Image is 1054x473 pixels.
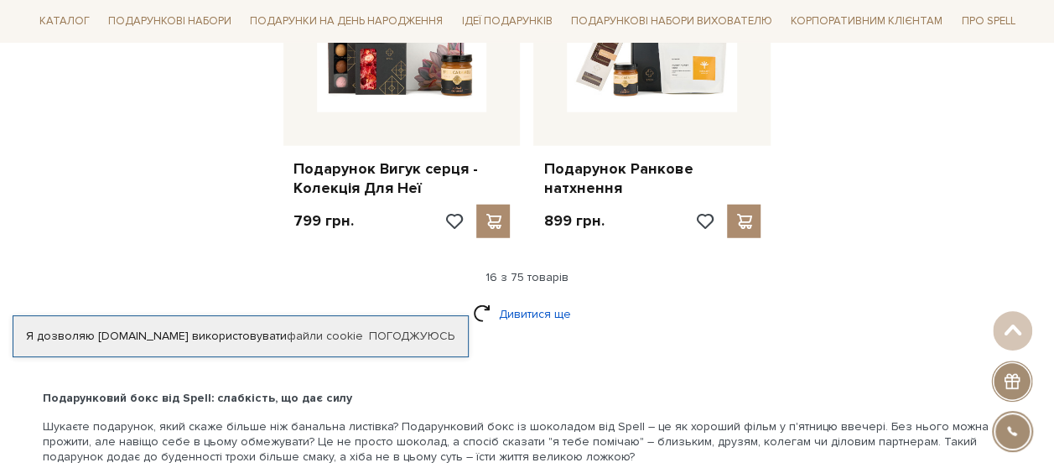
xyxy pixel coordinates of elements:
a: файли cookie [287,329,363,343]
p: Шукаєте подарунок, який скаже більше ніж банальна листівка? Подарунковий бокс із шоколадом від Sp... [43,419,1012,465]
p: 799 грн. [293,211,354,231]
a: Дивитися ще [473,299,582,329]
a: Каталог [33,8,96,34]
a: Корпоративним клієнтам [784,7,949,35]
a: Про Spell [954,8,1021,34]
div: Я дозволяю [DOMAIN_NAME] використовувати [13,329,468,344]
p: 899 грн. [543,211,604,231]
a: Подарунок Ранкове натхнення [543,159,761,199]
a: Подарункові набори [101,8,238,34]
a: Подарунок Вигук серця - Колекція Для Неї [293,159,511,199]
a: Ідеї подарунків [454,8,558,34]
a: Погоджуюсь [369,329,454,344]
a: Подарункові набори вихователю [564,7,779,35]
b: Подарунковий бокс від Spell: слабкість, що дає силу [43,391,352,405]
a: Подарунки на День народження [243,8,449,34]
div: 16 з 75 товарів [26,270,1029,285]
